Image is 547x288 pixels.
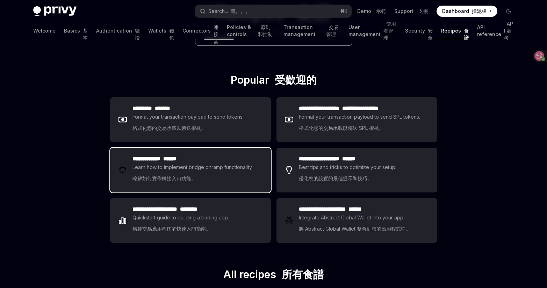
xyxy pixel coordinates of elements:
font: 優化您的設置的最佳提示和技巧。 [299,175,372,181]
div: Search... [208,7,250,15]
div: Integrate Abstract Global Wallet into your app. [299,213,411,236]
a: Support 支援 [394,8,428,15]
font: API 參考 [504,21,513,41]
font: 受歡迎的 [275,73,317,86]
img: dark logo [33,6,77,16]
font: 所有食譜 [282,268,324,281]
font: 基本 [83,28,88,41]
a: Basics 基本 [64,22,88,39]
a: Policies & controls 原則和控制 [227,22,275,39]
a: Transaction management 交易管理 [283,22,340,39]
button: Toggle dark mode [503,6,514,17]
font: 構建交易應用程序的快速入門指南。 [132,226,211,232]
a: **** **** **** **Format your transaction payload to send tokens.格式化您的交易承載以傳送權杖。 [110,97,271,142]
h2: Popular [110,73,437,89]
div: Format your transaction payload to send tokens. [132,113,244,135]
a: Connectors 連接器 [182,22,218,39]
font: 錢包 [169,28,174,41]
font: 安全 [428,28,433,41]
span: ⌘ K [340,8,347,14]
font: 驗證 [135,28,140,41]
font: 擋泥板 [472,8,487,14]
a: User management 使用者管理 [348,22,396,39]
font: 將 Abstract Global Wallet 整合到您的應用程式中。 [299,226,411,232]
div: Format your transaction payload to send SPL tokens. [299,113,422,135]
a: Recipes 食譜 [441,22,469,39]
font: 示範 [376,8,386,14]
font: 連接器 [214,24,218,44]
font: 原則和控制 [258,24,273,37]
a: API reference API 參考 [477,22,514,39]
a: Dashboard 擋泥板 [437,6,497,17]
button: Search... 尋。。。⌘K [195,5,352,17]
div: Quickstart guide to building a trading app. [132,213,245,236]
div: Learn how to implement bridge onramp functionality. [132,163,255,185]
font: 食譜 [464,28,469,41]
font: 瞭解如何實作橋接入口功能。 [132,175,196,181]
a: Welcome [33,22,56,39]
font: 尋。。。 [231,8,250,14]
font: 支援 [418,8,428,14]
a: Security 安全 [405,22,433,39]
h2: All recipes [110,268,437,283]
font: 格式化您的交易承載以傳送權杖。 [132,125,206,131]
a: Wallets 錢包 [148,22,174,39]
a: **** **** *** **** *Learn how to implement bridge onramp functionality.瞭解如何實作橋接入口功能。 [110,148,271,192]
div: Best tips and tricks to optimize your setup. [299,163,397,185]
font: 格式化您的交易承載以傳送 SPL 權杖。 [299,125,384,131]
a: Demo 示範 [357,8,386,15]
font: 交易管理 [326,24,339,37]
font: 使用者管理 [383,21,396,41]
a: Authentication 驗證 [96,22,140,39]
span: Dashboard [442,8,487,15]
